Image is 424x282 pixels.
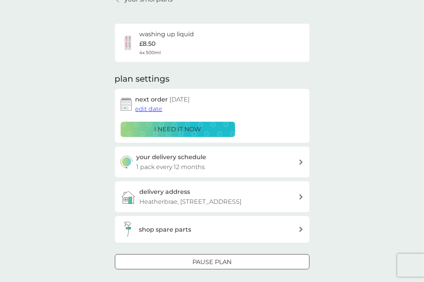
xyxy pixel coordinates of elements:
p: Pause plan [192,257,232,267]
p: 1 pack every 12 months [136,162,205,172]
h3: shop spare parts [139,225,191,235]
p: £8.50 [140,39,156,49]
button: edit date [135,104,163,114]
a: delivery addressHeatherbrae, [STREET_ADDRESS] [115,181,310,212]
h3: your delivery schedule [136,152,206,162]
button: Pause plan [115,254,310,269]
h2: next order [135,95,190,105]
h2: plan settings [115,73,170,85]
p: i need it now [154,124,201,134]
h3: delivery address [140,187,190,197]
button: shop spare parts [115,216,310,243]
h6: washing up liquid [140,29,194,39]
button: your delivery schedule1 pack every 12 months [115,147,310,177]
span: 4x 500ml [140,49,161,56]
span: [DATE] [170,96,190,103]
button: i need it now [121,122,235,137]
span: edit date [135,105,163,113]
img: washing up liquid [121,35,136,50]
p: Heatherbrae, [STREET_ADDRESS] [140,197,242,207]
